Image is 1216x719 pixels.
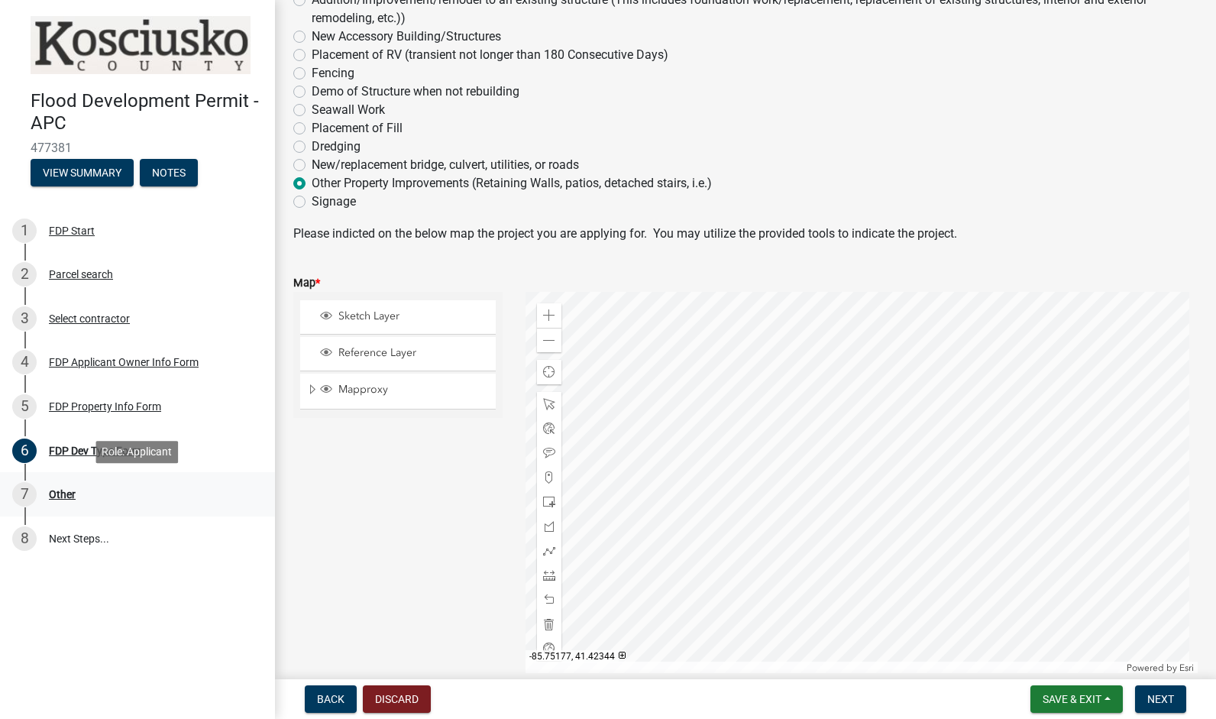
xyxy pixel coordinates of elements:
div: 6 [12,439,37,463]
button: Back [305,685,357,713]
span: Expand [306,383,318,399]
span: Save & Exit [1043,693,1101,705]
label: Signage [312,193,356,211]
li: Reference Layer [300,337,496,371]
span: Sketch Layer [335,309,490,323]
div: 3 [12,306,37,331]
div: 4 [12,350,37,374]
div: FDP Dev Type Form [49,445,141,456]
button: View Summary [31,159,134,186]
div: 2 [12,262,37,287]
button: Notes [140,159,198,186]
wm-modal-confirm: Notes [140,167,198,180]
div: 8 [12,526,37,551]
span: Back [317,693,344,705]
span: Next [1147,693,1174,705]
h4: Flood Development Permit - APC [31,90,263,134]
label: Map [293,278,320,289]
div: Reference Layer [318,346,490,361]
label: New Accessory Building/Structures [312,28,501,46]
div: Other [49,489,76,500]
div: Zoom out [537,328,561,352]
wm-modal-confirm: Summary [31,167,134,180]
label: New/replacement bridge, culvert, utilities, or roads [312,156,579,174]
div: Find my location [537,360,561,384]
span: Mapproxy [335,383,490,397]
li: Sketch Layer [300,300,496,335]
div: Select contractor [49,313,130,324]
div: FDP Property Info Form [49,401,161,412]
div: FDP Start [49,225,95,236]
div: 5 [12,394,37,419]
label: Demo of Structure when not rebuilding [312,83,519,101]
label: Dredging [312,138,361,156]
div: Powered by [1123,662,1198,674]
div: Zoom in [537,303,561,328]
label: Seawall Work [312,101,385,119]
div: FDP Applicant Owner Info Form [49,357,199,368]
span: 477381 [31,141,244,155]
label: Other Property Improvements (Retaining Walls, patios, detached stairs, i.e.) [312,174,712,193]
p: Please indicted on the below map the project you are applying for. You may utilize the provided t... [293,225,1198,243]
div: Mapproxy [318,383,490,398]
div: 1 [12,219,37,243]
label: Placement of Fill [312,119,403,138]
div: Parcel search [49,269,113,280]
div: 7 [12,482,37,507]
button: Save & Exit [1030,685,1123,713]
a: Esri [1179,662,1194,673]
button: Discard [363,685,431,713]
li: Mapproxy [300,374,496,409]
ul: Layer List [299,296,497,413]
label: Fencing [312,64,354,83]
span: Reference Layer [335,346,490,360]
button: Next [1135,685,1186,713]
div: Role: Applicant [95,441,178,463]
div: Sketch Layer [318,309,490,325]
img: Kosciusko County, Indiana [31,16,251,74]
label: Placement of RV (transient not longer than 180 Consecutive Days) [312,46,668,64]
